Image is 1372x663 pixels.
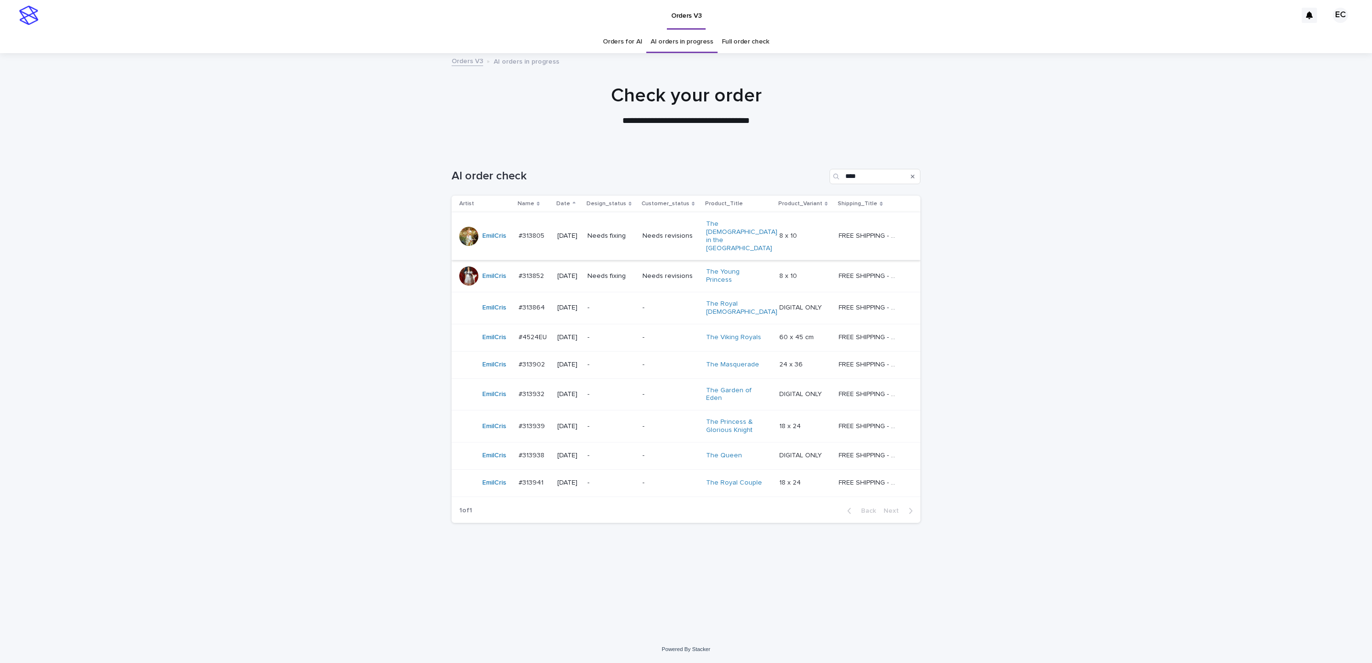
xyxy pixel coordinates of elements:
tr: EmilCris #313932#313932 [DATE]--The Garden of Eden DIGITAL ONLYDIGITAL ONLY FREE SHIPPING - previ... [452,378,920,410]
a: Powered By Stacker [662,646,710,652]
p: - [587,479,635,487]
p: Customer_status [642,199,689,209]
input: Search [830,169,920,184]
p: FREE SHIPPING - preview in 1-2 business days, after your approval delivery will take 5-10 b.d. [839,230,900,240]
p: [DATE] [557,479,580,487]
span: Back [855,508,876,514]
p: DIGITAL ONLY [779,388,824,398]
p: Artist [459,199,474,209]
a: EmilCris [482,232,506,240]
tr: EmilCris #313805#313805 [DATE]Needs fixingNeeds revisionsThe [DEMOGRAPHIC_DATA] in the [GEOGRAPHI... [452,212,920,260]
p: #313938 [519,450,546,460]
p: - [642,304,698,312]
img: stacker-logo-s-only.png [19,6,38,25]
p: #313805 [519,230,546,240]
p: Needs revisions [642,232,698,240]
p: [DATE] [557,390,580,398]
a: AI orders in progress [651,31,713,53]
p: #313932 [519,388,546,398]
p: Date [556,199,570,209]
p: [DATE] [557,333,580,342]
tr: EmilCris #4524EU#4524EU [DATE]--The Viking Royals 60 x 45 cm60 x 45 cm FREE SHIPPING - preview in... [452,324,920,351]
p: [DATE] [557,304,580,312]
p: Needs fixing [587,232,635,240]
p: FREE SHIPPING - preview in 1-2 business days, after your approval delivery will take 5-10 busines... [839,331,900,342]
tr: EmilCris #313864#313864 [DATE]--The Royal [DEMOGRAPHIC_DATA] DIGITAL ONLYDIGITAL ONLY FREE SHIPPI... [452,292,920,324]
div: EC [1333,8,1348,23]
p: 8 x 10 [779,270,799,280]
a: EmilCris [482,272,506,280]
p: 18 x 24 [779,477,803,487]
a: Orders for AI [603,31,642,53]
tr: EmilCris #313941#313941 [DATE]--The Royal Couple 18 x 2418 x 24 FREE SHIPPING - preview in 1-2 bu... [452,469,920,497]
p: AI orders in progress [494,55,559,66]
p: FREE SHIPPING - preview in 1-2 business days, after your approval delivery will take 5-10 b.d. [839,302,900,312]
p: DIGITAL ONLY [779,302,824,312]
p: Shipping_Title [838,199,877,209]
a: EmilCris [482,361,506,369]
p: FREE SHIPPING - preview in 1-2 business days, after your approval delivery will take 5-10 b.d. [839,270,900,280]
p: [DATE] [557,272,580,280]
a: The Royal [DEMOGRAPHIC_DATA] [706,300,777,316]
p: - [587,304,635,312]
p: #313939 [519,420,547,431]
a: The Viking Royals [706,333,761,342]
a: EmilCris [482,422,506,431]
p: 8 x 10 [779,230,799,240]
button: Next [880,507,920,515]
p: - [587,452,635,460]
a: The Garden of Eden [706,387,766,403]
p: 1 of 1 [452,499,480,522]
p: - [642,390,698,398]
tr: EmilCris #313902#313902 [DATE]--The Masquerade 24 x 3624 x 36 FREE SHIPPING - preview in 1-2 busi... [452,351,920,378]
a: The Queen [706,452,742,460]
p: #313902 [519,359,547,369]
p: FREE SHIPPING - preview in 1-2 business days, after your approval delivery will take 5-10 b.d. [839,388,900,398]
p: Design_status [586,199,626,209]
tr: EmilCris #313938#313938 [DATE]--The Queen DIGITAL ONLYDIGITAL ONLY FREE SHIPPING - preview in 1-2... [452,442,920,469]
a: The Masquerade [706,361,759,369]
p: - [587,333,635,342]
a: EmilCris [482,452,506,460]
p: - [587,422,635,431]
p: 60 x 45 cm [779,331,816,342]
p: Product_Variant [778,199,822,209]
p: - [587,390,635,398]
a: Full order check [722,31,769,53]
a: EmilCris [482,390,506,398]
p: FREE SHIPPING - preview in 1-2 business days, after your approval delivery will take 5-10 b.d. [839,359,900,369]
p: Needs revisions [642,272,698,280]
h1: AI order check [452,169,826,183]
p: #313941 [519,477,545,487]
p: #4524EU [519,331,549,342]
a: EmilCris [482,304,506,312]
button: Back [840,507,880,515]
a: EmilCris [482,479,506,487]
p: 18 x 24 [779,420,803,431]
p: Product_Title [705,199,743,209]
p: - [642,479,698,487]
p: [DATE] [557,232,580,240]
a: EmilCris [482,333,506,342]
p: Needs fixing [587,272,635,280]
a: The Princess & Glorious Knight [706,418,766,434]
p: Name [518,199,534,209]
a: The Young Princess [706,268,766,284]
p: [DATE] [557,361,580,369]
p: #313852 [519,270,546,280]
p: - [587,361,635,369]
a: The [DEMOGRAPHIC_DATA] in the [GEOGRAPHIC_DATA] [706,220,777,252]
p: - [642,422,698,431]
p: 24 x 36 [779,359,805,369]
p: FREE SHIPPING - preview in 1-2 business days, after your approval delivery will take 5-10 b.d. [839,477,900,487]
p: [DATE] [557,422,580,431]
p: FREE SHIPPING - preview in 1-2 business days, after your approval delivery will take 5-10 b.d. [839,450,900,460]
p: - [642,361,698,369]
p: - [642,333,698,342]
p: DIGITAL ONLY [779,450,824,460]
p: - [642,452,698,460]
span: Next [884,508,905,514]
p: #313864 [519,302,547,312]
p: FREE SHIPPING - preview in 1-2 business days, after your approval delivery will take 5-10 b.d. [839,420,900,431]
